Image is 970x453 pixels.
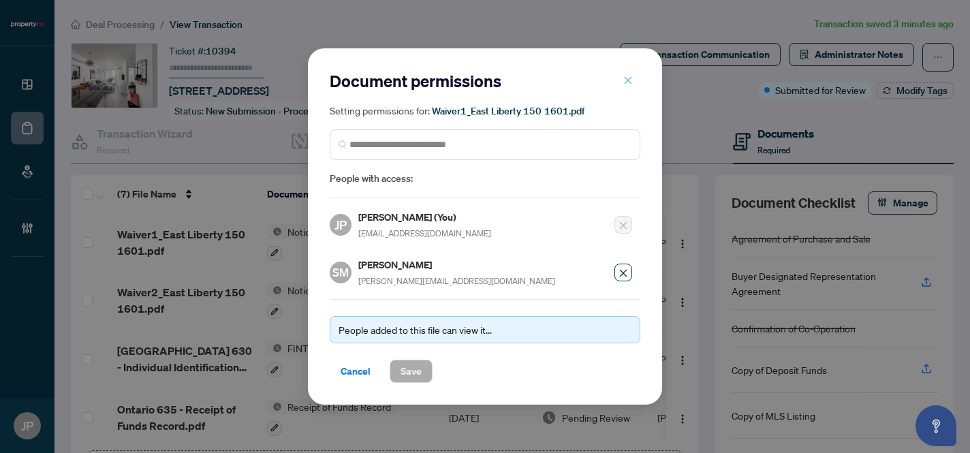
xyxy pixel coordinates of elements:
span: [PERSON_NAME][EMAIL_ADDRESS][DOMAIN_NAME] [358,276,555,286]
div: People added to this file can view it... [339,322,631,337]
button: Save [390,360,433,383]
img: search_icon [339,140,347,149]
span: close [619,268,628,278]
span: SM [332,264,349,281]
span: close [623,76,633,85]
span: People with access: [330,171,640,187]
h5: Setting permissions for: [330,103,640,119]
h2: Document permissions [330,70,640,92]
span: [EMAIL_ADDRESS][DOMAIN_NAME] [358,228,491,238]
span: Waiver1_East Liberty 150 1601.pdf [432,105,584,117]
span: Cancel [341,360,371,382]
button: Open asap [916,405,956,446]
h5: [PERSON_NAME] [358,257,555,272]
h5: [PERSON_NAME] (You) [358,209,491,225]
button: Cancel [330,360,381,383]
span: JP [334,215,347,234]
